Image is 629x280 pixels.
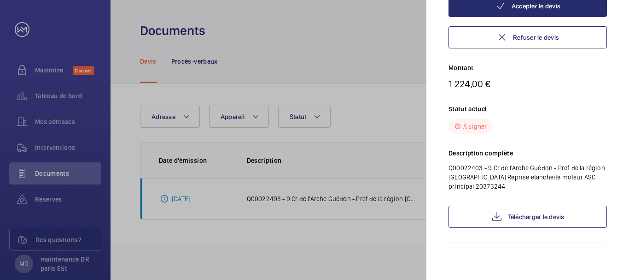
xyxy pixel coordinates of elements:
[448,26,607,48] button: Refuser le devis
[448,104,607,113] p: Statut actuel
[448,163,607,191] p: Q00022403 - 9 Cr de l'Arche Guédon - Pref de la région [GEOGRAPHIC_DATA] Reprise etancheite moteu...
[448,63,607,72] p: Montant
[448,78,607,89] p: 1 224,00 €
[448,149,607,158] p: Description complète
[448,206,607,228] a: Télécharger le devis
[463,122,487,131] p: À signer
